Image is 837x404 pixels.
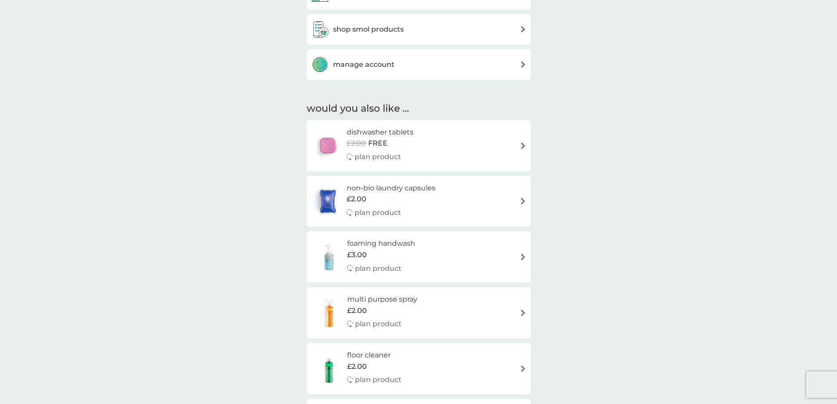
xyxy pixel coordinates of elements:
h6: non-bio laundry capsules [347,182,435,194]
p: plan product [355,318,402,330]
p: plan product [355,207,401,218]
img: arrow right [520,142,526,149]
img: non-bio laundry capsules [311,186,344,217]
h6: foaming handwash [347,238,415,249]
h6: dishwasher tablets [347,127,413,138]
span: FREE [368,138,388,149]
h6: floor cleaner [347,349,402,361]
h3: shop smol products [333,24,404,35]
img: floor cleaner [311,353,347,384]
h2: would you also like ... [307,102,531,116]
img: arrow right [520,309,526,316]
img: arrow right [520,26,526,33]
img: dishwasher tablets [311,130,344,161]
span: £2.00 [347,193,366,205]
img: arrow right [520,198,526,204]
span: £2.00 [347,361,367,372]
img: foaming handwash [311,242,347,273]
img: arrow right [520,254,526,260]
h3: manage account [333,59,395,70]
p: plan product [355,374,402,386]
p: plan product [355,263,402,274]
img: multi purpose spray [311,298,347,328]
img: arrow right [520,365,526,372]
span: £2.00 [347,138,366,149]
img: arrow right [520,61,526,68]
span: £2.00 [347,305,367,317]
span: £3.00 [347,249,367,261]
h6: multi purpose spray [347,294,417,305]
p: plan product [355,151,401,163]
